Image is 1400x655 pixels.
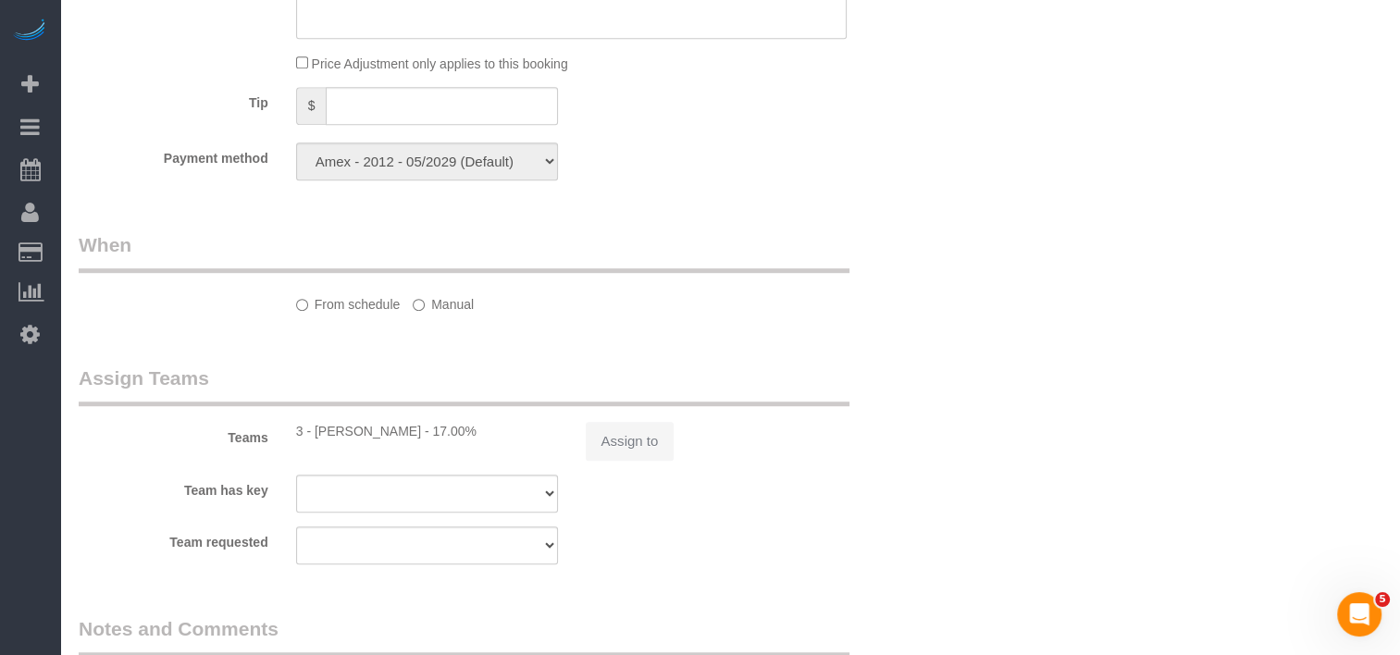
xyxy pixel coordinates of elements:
[11,19,48,44] img: Automaid Logo
[413,289,474,314] label: Manual
[296,422,558,440] div: 3 - [PERSON_NAME] - 17.00%
[1375,592,1390,607] span: 5
[65,526,282,551] label: Team requested
[65,142,282,167] label: Payment method
[1337,592,1381,636] iframe: Intercom live chat
[413,299,425,311] input: Manual
[65,87,282,112] label: Tip
[79,365,849,406] legend: Assign Teams
[296,289,401,314] label: From schedule
[65,422,282,447] label: Teams
[312,56,568,71] span: Price Adjustment only applies to this booking
[296,87,327,125] span: $
[79,231,849,273] legend: When
[296,299,308,311] input: From schedule
[65,475,282,500] label: Team has key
